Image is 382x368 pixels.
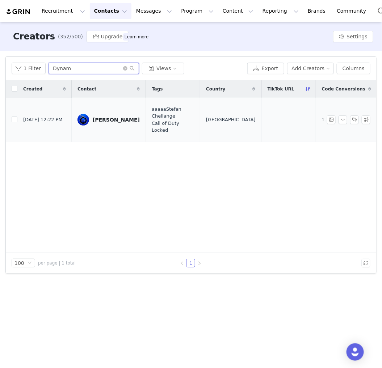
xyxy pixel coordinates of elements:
[339,115,350,124] span: Send Email
[123,66,127,71] i: icon: close-circle
[58,33,83,41] span: (352/500)
[13,30,55,43] h3: Creators
[322,86,366,92] span: Code Conversions
[14,259,24,267] div: 100
[123,33,150,41] div: Tooltip anchor
[337,63,370,74] button: Columns
[23,86,42,92] span: Created
[12,63,46,74] button: 1 Filter
[206,116,256,123] span: [GEOGRAPHIC_DATA]
[347,343,364,361] div: Open Intercom Messenger
[49,63,139,74] input: Search...
[333,3,374,19] a: Community
[130,66,135,71] i: icon: search
[180,261,184,266] i: icon: left
[218,3,258,19] button: Content
[333,31,373,42] button: Settings
[77,86,96,92] span: Contact
[77,114,89,126] img: 71b2c7ec-1e1e-424b-856a-182d4ef0d62d.jpg
[142,63,184,74] button: Views
[152,86,163,92] span: Tags
[258,3,303,19] button: Reporting
[303,3,332,19] a: Brands
[90,3,131,19] button: Contacts
[87,31,129,42] button: Upgrade
[23,116,63,123] span: [DATE] 12:22 PM
[177,3,218,19] button: Program
[37,3,89,19] button: Recruitment
[6,8,31,15] img: grin logo
[186,259,195,267] li: 1
[28,261,32,266] i: icon: down
[247,63,284,74] button: Export
[38,260,76,266] span: per page | 1 total
[287,63,334,74] button: Add Creators
[132,3,176,19] button: Messages
[93,117,140,123] div: [PERSON_NAME]
[197,261,202,266] i: icon: right
[268,86,294,92] span: TikTok URL
[178,259,186,267] li: Previous Page
[152,106,194,134] span: aaaaaStefan Chellange Call of Duty Locked
[195,259,204,267] li: Next Page
[322,116,335,123] span: 1,288
[187,259,195,267] a: 1
[206,86,226,92] span: Country
[77,114,140,126] a: [PERSON_NAME]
